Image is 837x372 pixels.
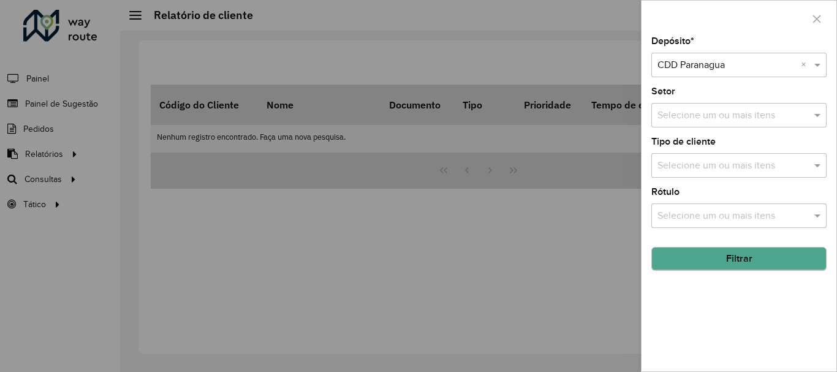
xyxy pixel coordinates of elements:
label: Setor [651,84,675,99]
label: Depósito [651,34,694,48]
label: Tipo de cliente [651,134,716,149]
button: Filtrar [651,247,827,270]
label: Rótulo [651,184,680,199]
span: Clear all [801,58,811,72]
